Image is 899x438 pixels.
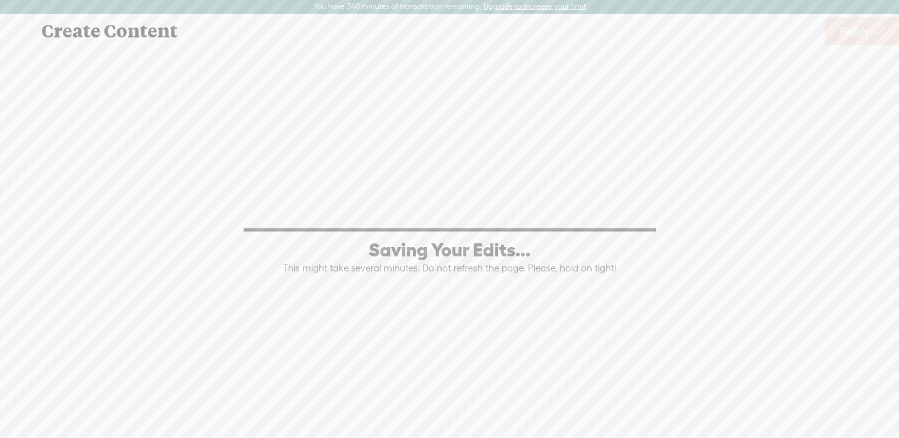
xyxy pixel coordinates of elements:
label: You have 340 minutes of transcription remaining. [314,2,481,12]
label: Upgrade to increase your limit [484,2,586,12]
div: Create Content [32,15,825,47]
div: This might take several minutes. Do not refresh the page. Please, hold on tight! [283,262,617,275]
span: Finish [839,16,868,47]
div: Saving Your Edits... [369,238,530,262]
